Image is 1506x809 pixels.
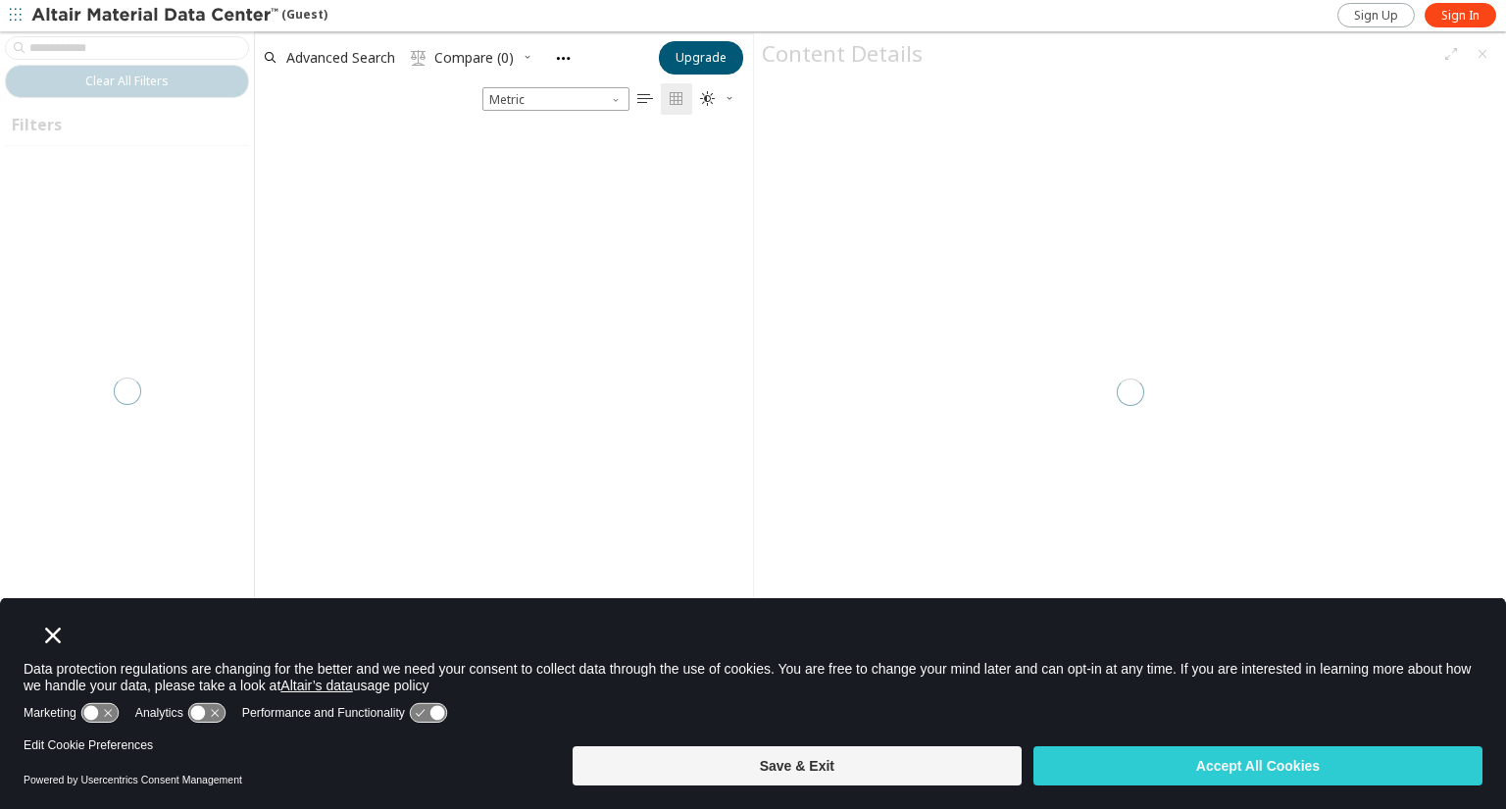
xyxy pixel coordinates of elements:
[661,83,692,115] button: Tile View
[286,51,395,65] span: Advanced Search
[1337,3,1415,27] a: Sign Up
[411,50,427,66] i: 
[629,83,661,115] button: Table View
[31,6,281,25] img: Altair Material Data Center
[669,91,684,107] i: 
[637,91,653,107] i: 
[1354,8,1398,24] span: Sign Up
[1441,8,1480,24] span: Sign In
[659,41,743,75] button: Upgrade
[31,6,327,25] div: (Guest)
[482,87,629,111] span: Metric
[700,91,716,107] i: 
[676,50,727,66] span: Upgrade
[482,87,629,111] div: Unit System
[1425,3,1496,27] a: Sign In
[692,83,743,115] button: Theme
[434,51,514,65] span: Compare (0)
